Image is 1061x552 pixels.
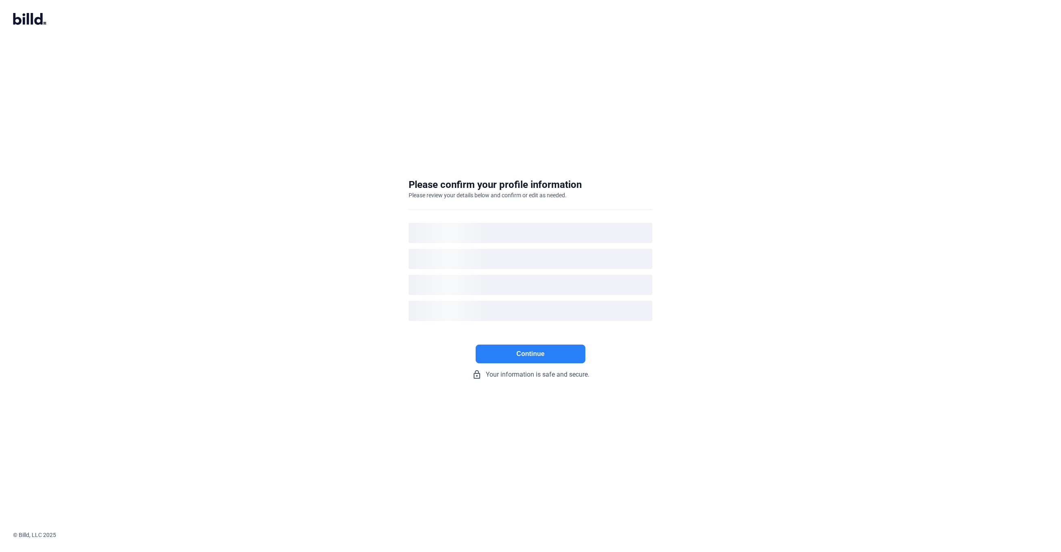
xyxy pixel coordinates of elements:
button: Continue [476,345,585,363]
div: Please review your details below and confirm or edit as needed. [409,191,567,199]
div: Your information is safe and secure. [409,370,652,379]
div: Please confirm your profile information [409,178,582,191]
div: loading [409,249,652,269]
div: © Billd, LLC 2025 [13,531,1061,539]
mat-icon: lock_outline [472,370,482,379]
div: loading [409,301,652,321]
div: loading [409,223,652,243]
div: loading [409,275,652,295]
